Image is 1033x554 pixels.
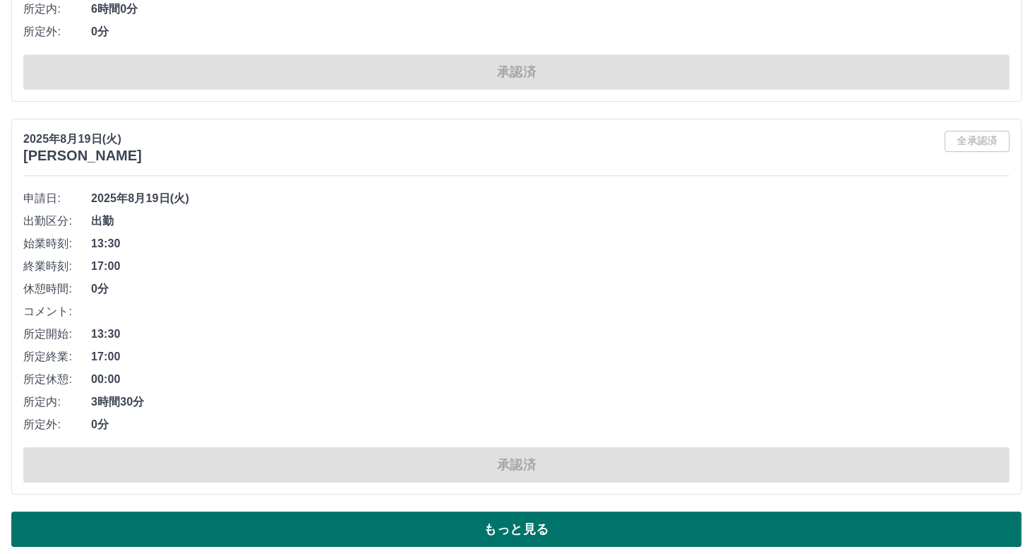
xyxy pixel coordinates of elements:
[91,1,1010,18] span: 6時間0分
[23,394,91,411] span: 所定内:
[23,303,91,320] span: コメント:
[23,348,91,365] span: 所定終業:
[91,23,1010,40] span: 0分
[91,258,1010,275] span: 17:00
[23,281,91,297] span: 休憩時間:
[23,258,91,275] span: 終業時刻:
[91,416,1010,433] span: 0分
[11,512,1022,547] button: もっと見る
[91,190,1010,207] span: 2025年8月19日(火)
[23,416,91,433] span: 所定外:
[23,131,142,148] p: 2025年8月19日(火)
[23,326,91,343] span: 所定開始:
[23,213,91,230] span: 出勤区分:
[91,371,1010,388] span: 00:00
[23,235,91,252] span: 始業時刻:
[23,190,91,207] span: 申請日:
[91,213,1010,230] span: 出勤
[91,348,1010,365] span: 17:00
[23,371,91,388] span: 所定休憩:
[23,23,91,40] span: 所定外:
[91,281,1010,297] span: 0分
[23,1,91,18] span: 所定内:
[91,235,1010,252] span: 13:30
[23,148,142,164] h3: [PERSON_NAME]
[91,394,1010,411] span: 3時間30分
[91,326,1010,343] span: 13:30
